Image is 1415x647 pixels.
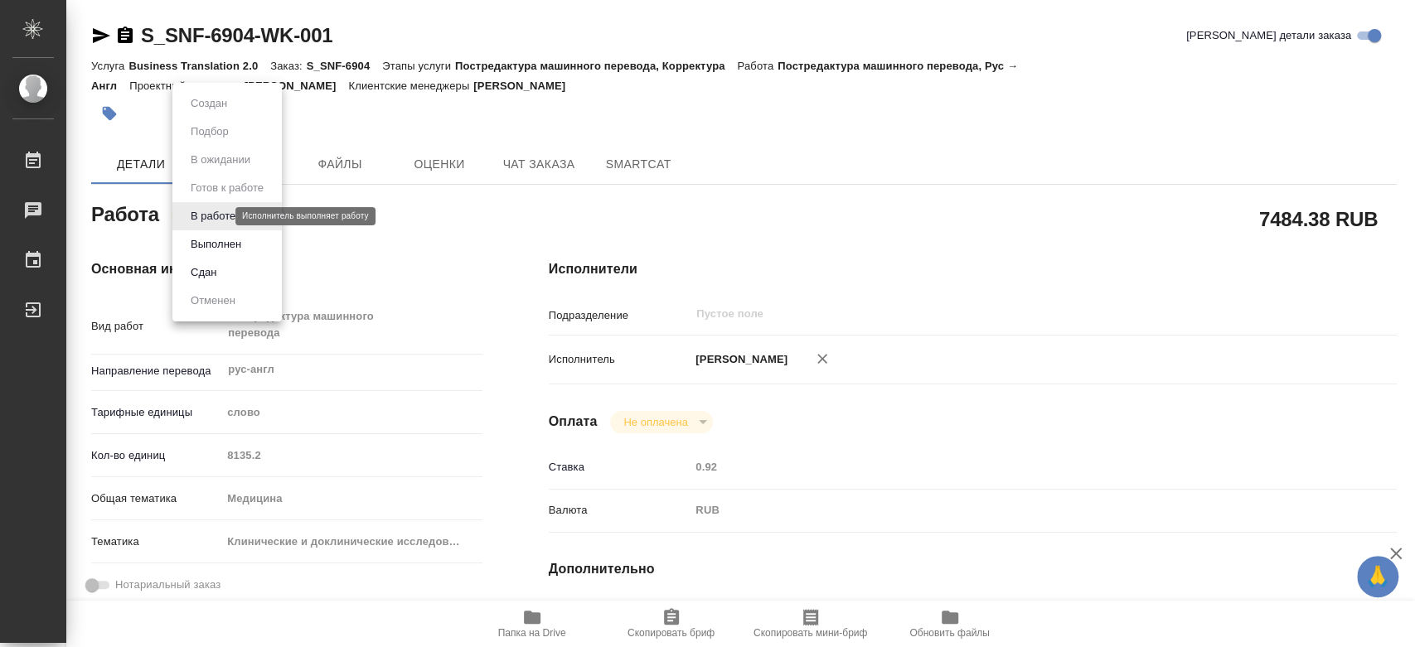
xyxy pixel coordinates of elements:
[186,151,255,169] button: В ожидании
[186,179,269,197] button: Готов к работе
[186,207,240,225] button: В работе
[186,123,234,141] button: Подбор
[186,263,221,282] button: Сдан
[186,235,246,253] button: Выполнен
[186,94,232,113] button: Создан
[186,292,240,310] button: Отменен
